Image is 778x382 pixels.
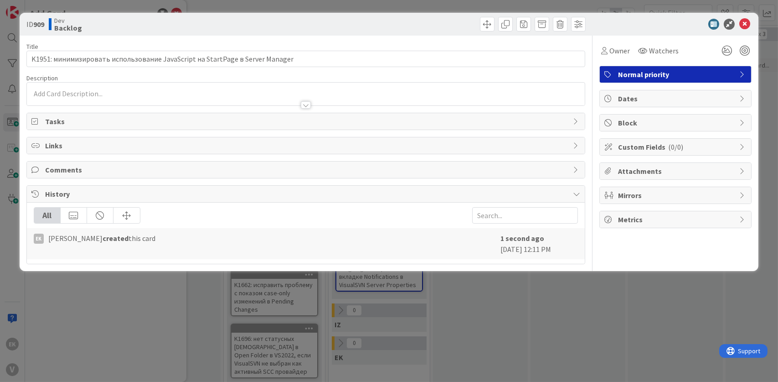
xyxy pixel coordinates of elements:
span: Block [618,117,735,128]
span: Description [26,74,58,82]
span: Watchers [649,45,679,56]
span: ID [26,19,44,30]
input: type card name here... [26,51,586,67]
b: Backlog [54,24,82,31]
span: Metrics [618,214,735,225]
b: created [103,234,129,243]
span: ( 0/0 ) [668,142,683,152]
div: All [34,208,61,223]
span: Mirrors [618,190,735,201]
span: Comments [45,164,569,175]
span: Links [45,140,569,151]
span: Dev [54,17,82,24]
span: Owner [609,45,630,56]
b: 909 [33,20,44,29]
span: Normal priority [618,69,735,80]
b: 1 second ago [500,234,544,243]
span: Custom Fields [618,141,735,152]
span: Tasks [45,116,569,127]
span: Support [19,1,41,12]
label: Title [26,42,38,51]
span: Dates [618,93,735,104]
div: [DATE] 12:11 PM [500,233,578,255]
span: [PERSON_NAME] this card [48,233,155,244]
span: History [45,188,569,199]
div: EK [34,234,44,244]
input: Search... [472,207,578,224]
span: Attachments [618,166,735,177]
